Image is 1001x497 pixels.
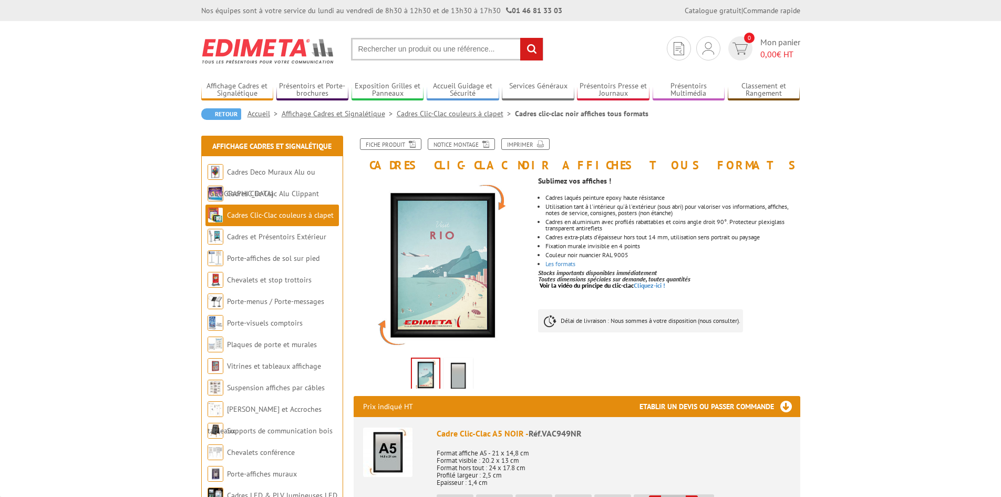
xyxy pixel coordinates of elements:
[363,396,413,417] p: Prix indiqué HT
[685,6,741,15] a: Catalogue gratuit
[538,269,657,277] em: Stocks importants disponibles immédiatement
[208,250,223,266] img: Porte-affiches de sol sur pied
[351,38,543,60] input: Rechercher un produit ou une référence...
[208,207,223,223] img: Cadres Clic-Clac couleurs à clapet
[208,401,223,417] img: Cimaises et Accroches tableaux
[728,82,800,99] a: Classement et Rangement
[577,82,649,99] a: Présentoirs Presse et Journaux
[227,469,297,479] a: Porte-affiches muraux
[227,361,321,371] a: Vitrines et tableaux affichage
[227,426,333,435] a: Supports de communication bois
[760,36,800,60] span: Mon panier
[545,219,800,231] li: Cadres en aluminium avec profilés rabattables et coins angle droit 90°. Protecteur plexiglass tra...
[412,359,439,391] img: cadres_aluminium_clic_clac_vac949nr.jpg
[501,138,550,150] a: Imprimer
[703,42,714,55] img: devis rapide
[732,43,748,55] img: devis rapide
[212,141,332,151] a: Affichage Cadres et Signalétique
[208,164,223,180] img: Cadres Deco Muraux Alu ou Bois
[502,82,574,99] a: Services Généraux
[437,442,791,486] p: Format affiche A5 - 21 x 14,8 cm Format visible : 20.2 x 13 cm Format hors tout : 24 x 17.8 cm Pr...
[352,82,424,99] a: Exposition Grilles et Panneaux
[397,109,515,118] a: Cadres Clic-Clac couleurs à clapet
[653,82,725,99] a: Présentoirs Multimédia
[201,82,274,99] a: Affichage Cadres et Signalétique
[227,189,319,198] a: Cadres Clic-Clac Alu Clippant
[227,318,303,328] a: Porte-visuels comptoirs
[201,32,335,70] img: Edimeta
[446,360,471,392] img: cadre_noir_vide.jpg
[685,5,800,16] div: |
[538,309,743,332] p: Délai de livraison : Nous sommes à votre disposition (nous consulter).
[437,428,791,440] div: Cadre Clic-Clac A5 NOIR -
[545,195,800,201] li: Cadres laqués peinture epoxy haute résistance
[545,252,800,258] li: Couleur noir nuancier RAL 9005
[540,281,665,289] a: Voir la vidéo du principe du clic-clacCliquez-ici !
[726,36,800,60] a: devis rapide 0 Mon panier 0,00€ HT
[545,234,800,240] li: Cadres extra-plats d'épaisseur hors tout 14 mm, utilisation sens portrait ou paysage
[363,428,412,477] img: Cadre Clic-Clac A5 NOIR
[208,337,223,352] img: Plaques de porte et murales
[760,49,777,59] span: 0,00
[208,272,223,288] img: Chevalets et stop trottoirs
[538,275,690,283] em: Toutes dimensions spéciales sur demande, toutes quantités
[227,383,325,392] a: Suspension affiches par câbles
[201,5,562,16] div: Nos équipes sont à votre service du lundi au vendredi de 8h30 à 12h30 et de 13h30 à 17h30
[515,108,648,119] li: Cadres clic-clac noir affiches tous formats
[208,167,315,198] a: Cadres Deco Muraux Alu ou [GEOGRAPHIC_DATA]
[208,444,223,460] img: Chevalets conférence
[545,243,800,249] li: Fixation murale invisible en 4 points
[520,38,543,60] input: rechercher
[208,466,223,482] img: Porte-affiches muraux
[227,253,319,263] a: Porte-affiches de sol sur pied
[227,210,334,220] a: Cadres Clic-Clac couleurs à clapet
[201,108,241,120] a: Retour
[529,428,582,439] span: Réf.VAC949NR
[227,275,312,285] a: Chevalets et stop trottoirs
[506,6,562,15] strong: 01 46 81 33 03
[354,177,531,354] img: cadres_aluminium_clic_clac_vac949nr.jpg
[276,82,349,99] a: Présentoirs et Porte-brochures
[208,380,223,395] img: Suspension affiches par câbles
[360,138,421,150] a: Fiche produit
[227,448,295,457] a: Chevalets conférence
[427,82,499,99] a: Accueil Guidage et Sécurité
[540,281,634,289] span: Voir la vidéo du principe du clic-clac
[208,315,223,331] img: Porte-visuels comptoirs
[674,42,684,55] img: devis rapide
[247,109,282,118] a: Accueil
[208,293,223,309] img: Porte-menus / Porte-messages
[227,340,317,349] a: Plaques de porte et murales
[282,109,397,118] a: Affichage Cadres et Signalétique
[744,33,755,43] span: 0
[743,6,800,15] a: Commande rapide
[428,138,495,150] a: Notice Montage
[208,229,223,245] img: Cadres et Présentoirs Extérieur
[208,358,223,374] img: Vitrines et tableaux affichage
[760,48,800,60] span: € HT
[227,297,324,306] a: Porte-menus / Porte-messages
[545,260,575,268] a: Les formats
[545,204,800,216] li: Utilisation tant à l'intérieur qu'à l'extérieur (sous abri) pour valoriser vos informations, affi...
[639,396,800,417] h3: Etablir un devis ou passer commande
[227,232,326,241] a: Cadres et Présentoirs Extérieur
[208,404,322,435] a: [PERSON_NAME] et Accroches tableaux
[538,178,800,184] p: Sublimez vos affiches !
